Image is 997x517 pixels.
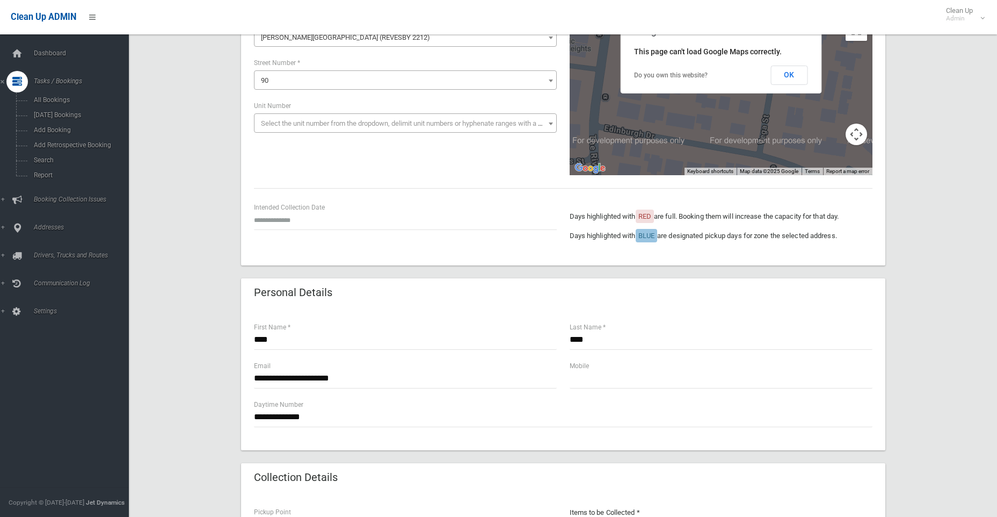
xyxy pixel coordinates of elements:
[254,70,557,90] span: 90
[257,30,554,45] span: Vega Street (REVESBY 2212)
[634,71,708,79] a: Do you own this website?
[261,76,268,84] span: 90
[572,161,608,175] a: Open this area in Google Maps (opens a new window)
[86,499,125,506] strong: Jet Dynamics
[241,282,345,303] header: Personal Details
[941,6,984,23] span: Clean Up
[31,307,137,315] span: Settings
[241,467,351,488] header: Collection Details
[946,15,973,23] small: Admin
[31,196,137,203] span: Booking Collection Issues
[570,229,872,242] p: Days highlighted with are designated pickup days for zone the selected address.
[9,499,84,506] span: Copyright © [DATE]-[DATE]
[572,161,608,175] img: Google
[638,232,654,240] span: BLUE
[31,49,137,57] span: Dashboard
[31,171,128,179] span: Report
[31,77,137,85] span: Tasks / Bookings
[31,252,137,259] span: Drivers, Trucks and Routes
[570,210,872,223] p: Days highlighted with are full. Booking them will increase the capacity for that day.
[31,126,128,134] span: Add Booking
[826,168,869,174] a: Report a map error
[634,47,782,56] span: This page can't load Google Maps correctly.
[31,279,137,287] span: Communication Log
[687,168,733,175] button: Keyboard shortcuts
[11,12,76,22] span: Clean Up ADMIN
[638,212,651,220] span: RED
[31,224,137,231] span: Addresses
[31,156,128,164] span: Search
[740,168,798,174] span: Map data ©2025 Google
[257,73,554,88] span: 90
[770,66,807,85] button: OK
[254,27,557,47] span: Vega Street (REVESBY 2212)
[31,96,128,104] span: All Bookings
[805,168,820,174] a: Terms (opens in new tab)
[846,124,867,145] button: Map camera controls
[31,141,128,149] span: Add Retrospective Booking
[261,119,561,127] span: Select the unit number from the dropdown, delimit unit numbers or hyphenate ranges with a comma
[31,111,128,119] span: [DATE] Bookings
